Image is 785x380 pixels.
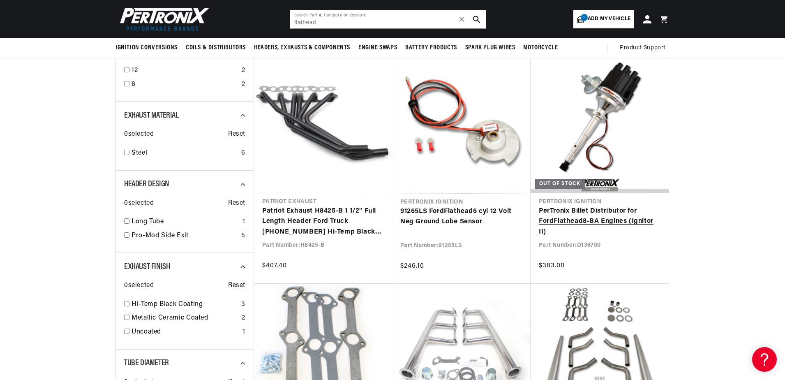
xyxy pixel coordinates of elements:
a: Steel [132,148,238,159]
summary: Motorcycle [519,38,562,58]
a: Long Tube [132,217,239,227]
span: Battery Products [405,44,457,52]
span: Engine Swaps [358,44,397,52]
a: Hi-Temp Black Coating [132,299,238,310]
span: 0 selected [124,198,154,209]
span: Exhaust Finish [124,263,170,271]
input: Search Part #, Category or Keyword [290,10,486,28]
div: 2 [242,313,245,324]
a: Pro-Mod Side Exit [132,231,238,241]
span: 0 selected [124,129,154,140]
span: Tube Diameter [124,359,169,367]
div: 5 [241,231,245,241]
a: Metallic Ceramic Coated [132,313,238,324]
summary: Headers, Exhausts & Components [250,38,354,58]
span: Reset [228,280,245,291]
a: 1Add my vehicle [573,10,634,28]
div: 1 [242,217,245,227]
div: 2 [242,65,245,76]
span: 1 [581,14,588,21]
span: Reset [228,129,245,140]
summary: Product Support [620,38,670,58]
span: Spark Plug Wires [465,44,515,52]
div: 2 [242,79,245,90]
a: PerTronix Billet Distributor for FordFlathead8-BA Engines (Ignitor II) [539,206,660,238]
span: 0 selected [124,280,154,291]
a: 12 [132,65,238,76]
summary: Ignition Conversions [115,38,182,58]
summary: Engine Swaps [354,38,401,58]
span: Coils & Distributors [186,44,246,52]
div: 6 [241,148,245,159]
summary: Spark Plug Wires [461,38,519,58]
summary: Coils & Distributors [182,38,250,58]
span: Reset [228,198,245,209]
span: Exhaust Material [124,111,179,120]
span: Product Support [620,44,665,53]
summary: Battery Products [401,38,461,58]
img: Pertronix [115,5,210,33]
a: Uncoated [132,327,239,338]
button: search button [468,10,486,28]
span: Header Design [124,180,169,188]
span: Motorcycle [523,44,558,52]
span: Ignition Conversions [115,44,178,52]
div: 1 [242,327,245,338]
div: 3 [241,299,245,310]
span: Headers, Exhausts & Components [254,44,350,52]
a: 6 [132,79,238,90]
span: Add my vehicle [588,15,630,23]
a: Patriot Exhaust H8425-B 1 1/2" Full Length Header Ford Truck [PHONE_NUMBER] Hi-Temp Black Coating [262,206,384,238]
a: 91265LS FordFlathead6 cyl 12 Volt Neg Ground Lobe Sensor [400,206,522,227]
